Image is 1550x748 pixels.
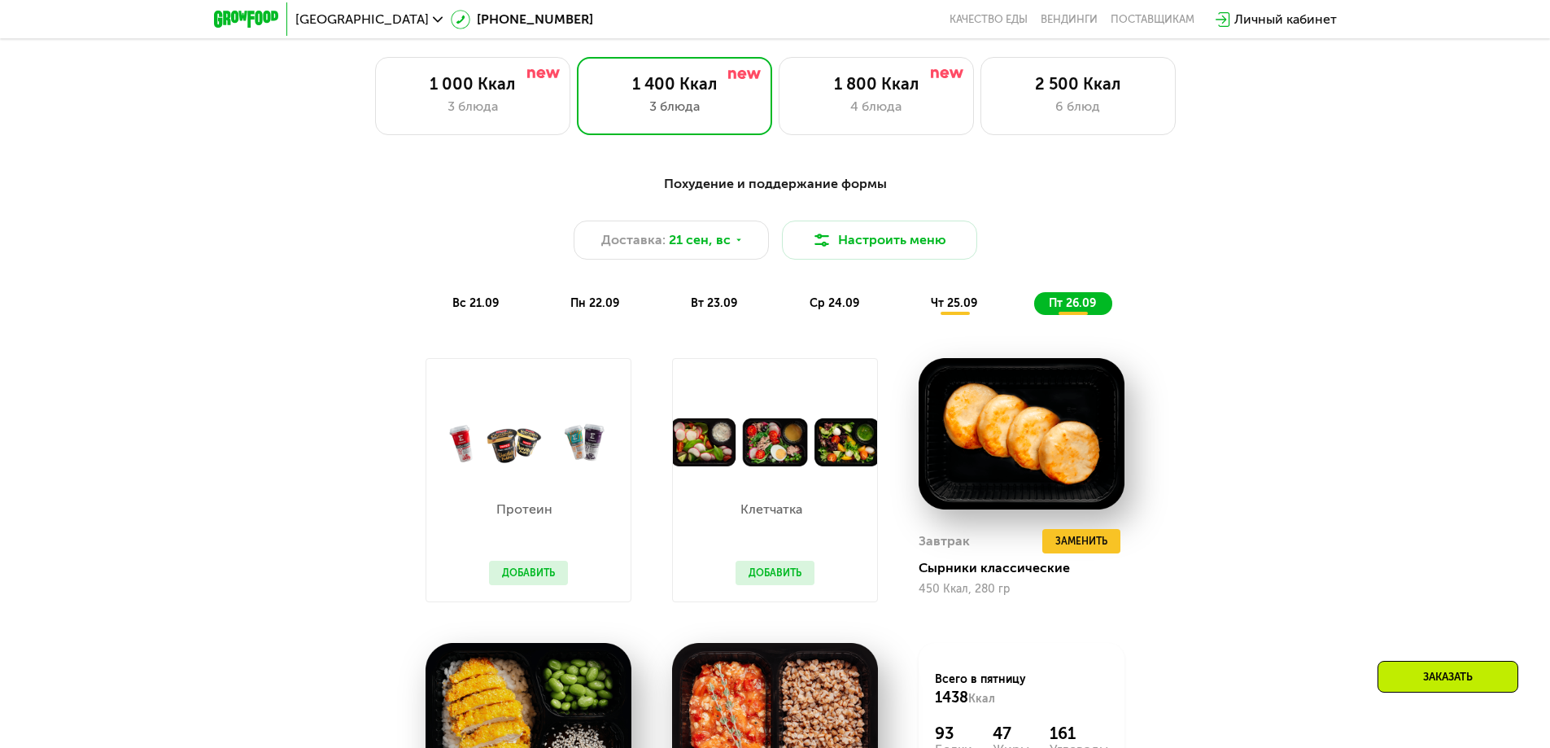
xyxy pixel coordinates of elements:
[570,296,619,310] span: пн 22.09
[392,97,553,116] div: 3 блюда
[1378,661,1518,693] div: Заказать
[691,296,737,310] span: вт 23.09
[736,561,814,585] button: Добавить
[489,503,560,516] p: Протеин
[998,97,1159,116] div: 6 блюд
[935,689,968,706] span: 1438
[782,221,977,260] button: Настроить меню
[935,724,972,743] div: 93
[594,97,755,116] div: 3 блюда
[451,10,593,29] a: [PHONE_NUMBER]
[796,97,957,116] div: 4 блюда
[919,529,970,553] div: Завтрак
[1050,724,1108,743] div: 161
[1041,13,1098,26] a: Вендинги
[294,174,1257,195] div: Похудение и поддержание формы
[935,671,1108,707] div: Всего в пятницу
[295,13,429,26] span: [GEOGRAPHIC_DATA]
[1055,533,1107,549] span: Заменить
[601,230,666,250] span: Доставка:
[1111,13,1194,26] div: поставщикам
[810,296,859,310] span: ср 24.09
[950,13,1028,26] a: Качество еды
[968,692,995,706] span: Ккал
[1234,10,1337,29] div: Личный кабинет
[452,296,499,310] span: вс 21.09
[993,724,1029,743] div: 47
[796,74,957,94] div: 1 800 Ккал
[919,583,1124,596] div: 450 Ккал, 280 гр
[998,74,1159,94] div: 2 500 Ккал
[392,74,553,94] div: 1 000 Ккал
[1042,529,1120,553] button: Заменить
[736,503,806,516] p: Клетчатка
[1049,296,1096,310] span: пт 26.09
[594,74,755,94] div: 1 400 Ккал
[919,560,1137,576] div: Сырники классические
[489,561,568,585] button: Добавить
[669,230,731,250] span: 21 сен, вс
[931,296,977,310] span: чт 25.09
